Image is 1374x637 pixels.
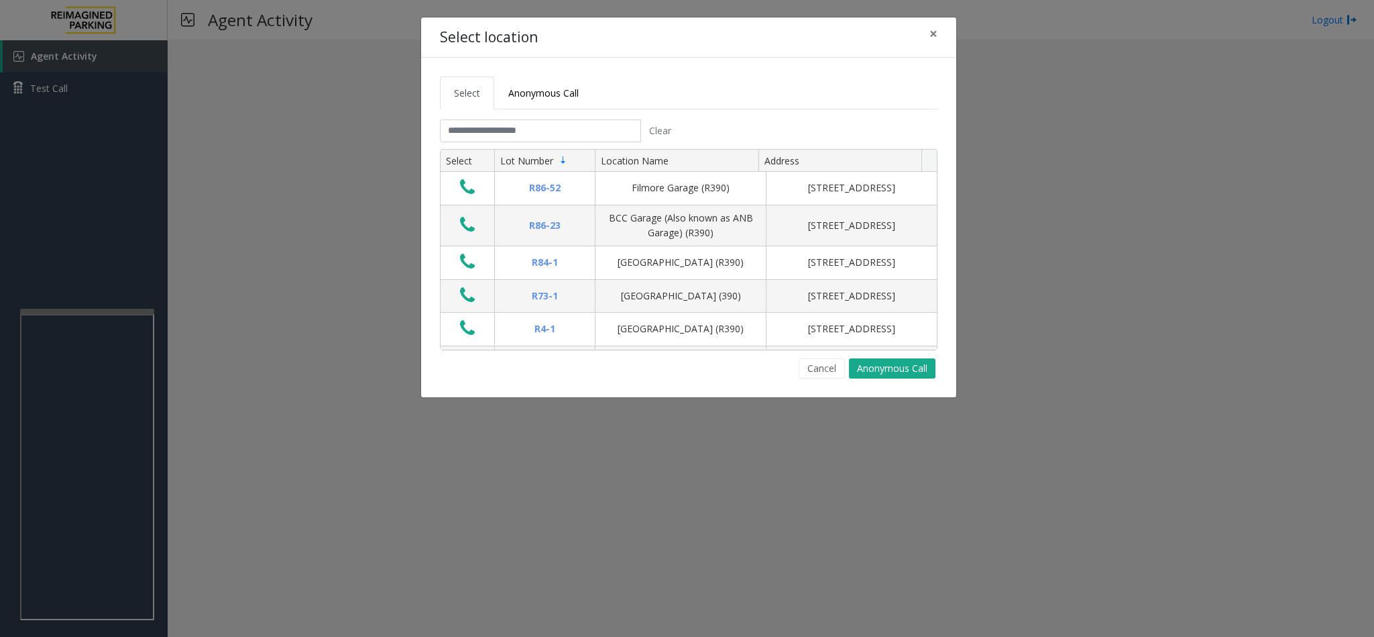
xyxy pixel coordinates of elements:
[775,289,929,303] div: [STREET_ADDRESS]
[503,255,587,270] div: R84-1
[503,181,587,195] div: R86-52
[508,87,579,99] span: Anonymous Call
[601,154,669,167] span: Location Name
[503,322,587,336] div: R4-1
[764,154,799,167] span: Address
[920,17,947,50] button: Close
[604,181,758,195] div: Filmore Garage (R390)
[604,211,758,241] div: BCC Garage (Also known as ANB Garage) (R390)
[775,181,929,195] div: [STREET_ADDRESS]
[454,87,480,99] span: Select
[441,150,937,350] div: Data table
[440,77,937,109] ul: Tabs
[799,358,845,379] button: Cancel
[775,322,929,336] div: [STREET_ADDRESS]
[604,322,758,336] div: [GEOGRAPHIC_DATA] (R390)
[558,155,569,166] span: Sortable
[440,27,538,48] h4: Select location
[775,255,929,270] div: [STREET_ADDRESS]
[500,154,553,167] span: Lot Number
[503,289,587,303] div: R73-1
[641,119,679,142] button: Clear
[604,255,758,270] div: [GEOGRAPHIC_DATA] (R390)
[775,218,929,233] div: [STREET_ADDRESS]
[849,358,935,379] button: Anonymous Call
[929,24,937,43] span: ×
[503,218,587,233] div: R86-23
[604,289,758,303] div: [GEOGRAPHIC_DATA] (390)
[441,150,494,173] th: Select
